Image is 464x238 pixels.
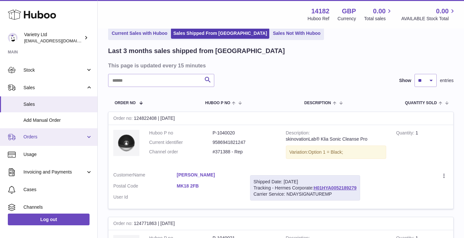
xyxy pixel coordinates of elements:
h3: This page is updated every 15 minutes [108,62,452,69]
strong: Description [286,130,310,137]
span: Huboo P no [205,101,230,105]
a: MK18 2FB [177,183,240,189]
span: Order No [115,101,136,105]
span: Orders [23,134,86,140]
a: 0.00 Total sales [364,7,393,22]
span: Customer [113,172,133,177]
span: AVAILABLE Stock Total [401,16,456,22]
div: 124771863 | [DATE] [108,217,453,230]
a: [PERSON_NAME] [177,172,240,178]
span: 0.00 [373,7,386,16]
dd: P-1040020 [213,130,276,136]
dt: Postal Code [113,183,177,191]
a: H01HYA0052189279 [314,185,357,190]
div: Currency [338,16,356,22]
dt: Name [113,172,177,180]
h2: Last 3 months sales shipped from [GEOGRAPHIC_DATA] [108,47,285,55]
strong: Quantity [396,130,415,137]
dt: Huboo P no [149,130,213,136]
div: Tracking - Hermes Corporate: [250,175,360,201]
span: Stock [23,67,86,73]
div: 124822408 | [DATE] [108,112,453,125]
a: Sales Shipped From [GEOGRAPHIC_DATA] [171,28,269,39]
a: Current Sales with Huboo [109,28,170,39]
strong: 14182 [311,7,330,16]
strong: Order no [113,116,134,122]
span: Description [304,101,331,105]
span: entries [440,77,454,84]
div: Varietry Ltd [24,32,83,44]
dd: 9586941821247 [213,139,276,146]
span: Sales [23,101,92,107]
dt: Channel order [149,149,213,155]
span: Invoicing and Payments [23,169,86,175]
span: 0.00 [436,7,449,16]
td: 1 [391,125,453,167]
a: 0.00 AVAILABLE Stock Total [401,7,456,22]
div: Shipped Date: [DATE] [254,179,357,185]
a: Log out [8,214,90,225]
label: Show [399,77,411,84]
img: KliaPro-Black-1.jpg [113,130,139,156]
div: Carrier Service: NDAYSIGNATUREMP [254,191,357,197]
span: Add Manual Order [23,117,92,123]
strong: Order no [113,221,134,228]
div: Huboo Ref [308,16,330,22]
span: [EMAIL_ADDRESS][DOMAIN_NAME] [24,38,96,43]
span: Channels [23,204,92,210]
dd: #371388 - Rep [213,149,276,155]
img: leith@varietry.com [8,33,18,43]
div: skinovationLab® Klia Sonic Cleanse Pro [286,136,387,142]
span: Option 1 = Black; [308,149,343,155]
a: Sales Not With Huboo [271,28,323,39]
span: Cases [23,187,92,193]
span: Total sales [364,16,393,22]
div: Variation: [286,146,387,159]
span: Sales [23,85,86,91]
strong: GBP [342,7,356,16]
dt: User Id [113,194,177,200]
span: Quantity Sold [405,101,437,105]
dt: Current identifier [149,139,213,146]
span: Usage [23,151,92,158]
